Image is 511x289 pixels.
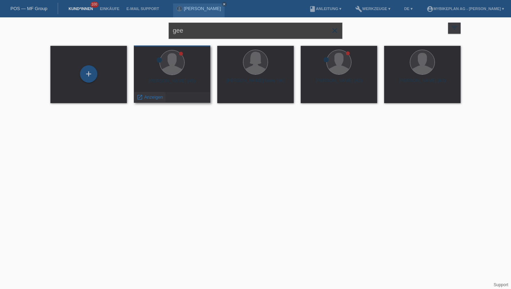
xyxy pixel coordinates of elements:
i: close [331,26,339,35]
a: DE ▾ [401,7,416,11]
a: launch Anzeigen [137,94,163,100]
a: Einkäufe [96,7,123,11]
a: buildWerkzeuge ▾ [352,7,394,11]
a: close [222,2,227,7]
div: [PERSON_NAME] (43) [306,78,372,89]
a: account_circleMybikeplan AG - [PERSON_NAME] ▾ [423,7,508,11]
i: error [323,57,329,63]
div: Unbestätigt, in Bearbeitung [156,57,162,64]
a: bookAnleitung ▾ [306,7,345,11]
i: account_circle [427,6,433,13]
i: book [309,6,316,13]
i: launch [137,94,143,100]
a: [PERSON_NAME] [184,6,221,11]
div: [PERSON_NAME] Gees (46) [223,78,288,89]
i: build [355,6,362,13]
span: Anzeigen [144,94,163,100]
i: error [156,57,162,63]
a: E-Mail Support [123,7,163,11]
input: Suche... [169,23,342,39]
i: filter_list [451,24,458,32]
a: Support [494,282,508,287]
a: POS — MF Group [10,6,47,11]
a: Kund*innen [65,7,96,11]
div: [PERSON_NAME] (45) [139,78,205,89]
i: close [222,2,226,6]
div: [PERSON_NAME] (63) [390,78,455,89]
div: Kund*in hinzufügen [80,68,97,80]
span: 100 [90,2,99,8]
div: Unbestätigt, in Bearbeitung [323,57,329,64]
